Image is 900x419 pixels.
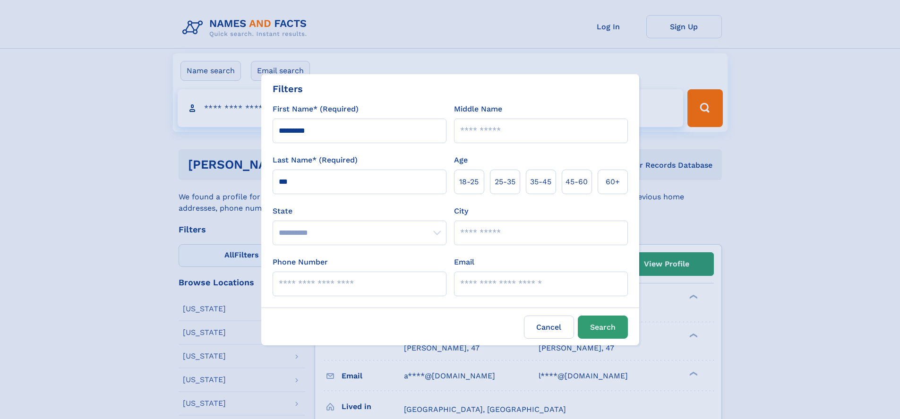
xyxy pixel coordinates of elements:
span: 35‑45 [530,176,551,188]
label: City [454,205,468,217]
span: 18‑25 [459,176,479,188]
label: Middle Name [454,103,502,115]
label: Last Name* (Required) [273,154,358,166]
label: Age [454,154,468,166]
span: 60+ [606,176,620,188]
label: State [273,205,446,217]
span: 25‑35 [495,176,515,188]
label: Phone Number [273,257,328,268]
label: First Name* (Required) [273,103,359,115]
label: Email [454,257,474,268]
button: Search [578,316,628,339]
label: Cancel [524,316,574,339]
span: 45‑60 [566,176,588,188]
div: Filters [273,82,303,96]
